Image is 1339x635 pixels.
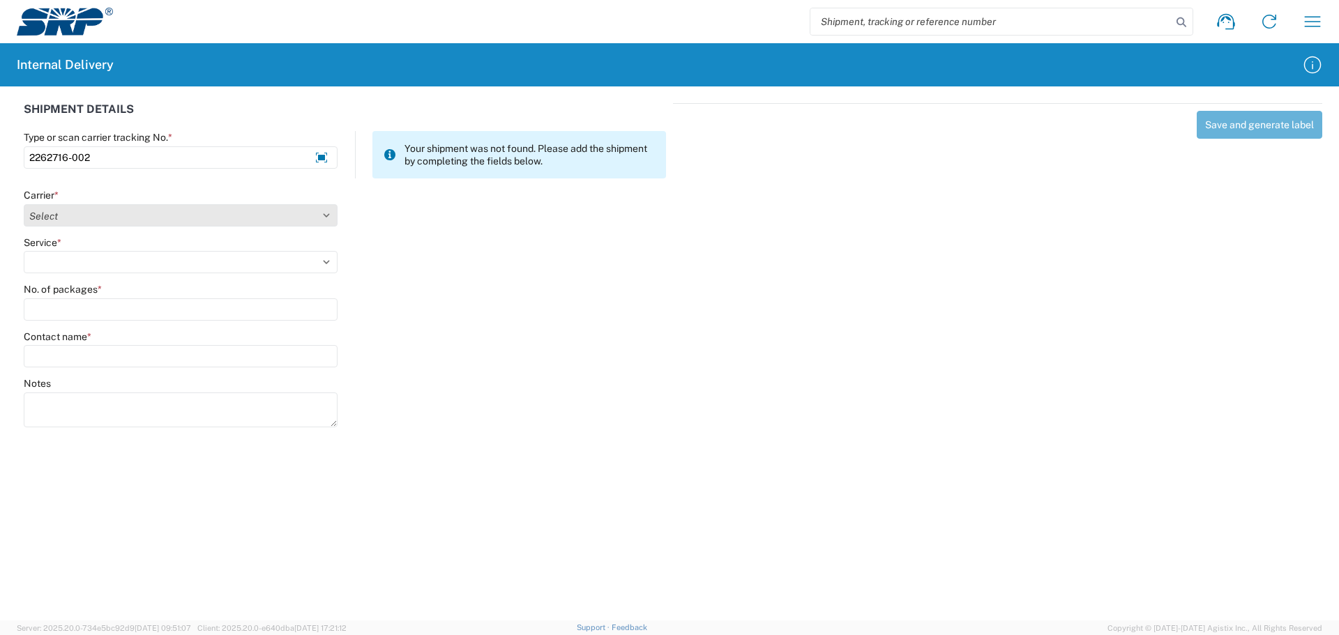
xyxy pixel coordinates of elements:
h2: Internal Delivery [17,56,114,73]
label: Type or scan carrier tracking No. [24,131,172,144]
label: Carrier [24,189,59,201]
label: Service [24,236,61,249]
div: SHIPMENT DETAILS [24,103,666,131]
a: Support [577,623,612,632]
span: Server: 2025.20.0-734e5bc92d9 [17,624,191,632]
img: srp [17,8,113,36]
a: Feedback [612,623,647,632]
span: Copyright © [DATE]-[DATE] Agistix Inc., All Rights Reserved [1107,622,1322,634]
span: Your shipment was not found. Please add the shipment by completing the fields below. [404,142,655,167]
label: No. of packages [24,283,102,296]
span: Client: 2025.20.0-e640dba [197,624,347,632]
label: Contact name [24,330,91,343]
input: Shipment, tracking or reference number [810,8,1172,35]
label: Notes [24,377,51,390]
span: [DATE] 17:21:12 [294,624,347,632]
span: [DATE] 09:51:07 [135,624,191,632]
